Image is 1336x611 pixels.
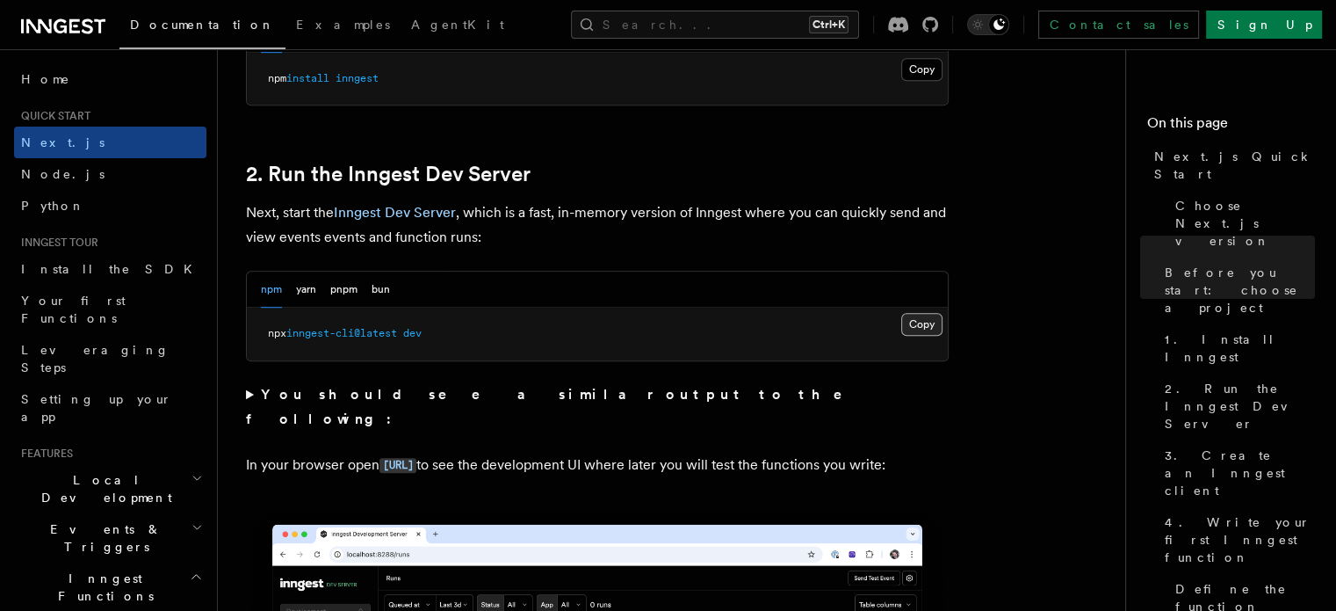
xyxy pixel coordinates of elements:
a: Python [14,190,206,222]
span: 1. Install Inngest [1165,331,1315,366]
kbd: Ctrl+K [809,16,849,33]
button: Search...Ctrl+K [571,11,859,39]
a: 1. Install Inngest [1158,324,1315,373]
button: Copy [901,58,942,81]
span: 2. Run the Inngest Dev Server [1165,380,1315,433]
span: Features [14,447,73,461]
span: Leveraging Steps [21,343,170,375]
a: Node.js [14,158,206,190]
span: Next.js [21,135,105,149]
span: 3. Create an Inngest client [1165,447,1315,499]
span: AgentKit [411,18,504,32]
span: inngest [336,72,379,84]
a: Choose Next.js version [1168,190,1315,257]
a: Install the SDK [14,253,206,285]
span: Documentation [130,18,275,32]
span: Inngest tour [14,236,98,250]
span: Node.js [21,167,105,181]
button: Toggle dark mode [967,14,1009,35]
a: Contact sales [1038,11,1199,39]
span: Your first Functions [21,294,126,325]
p: In your browser open to see the development UI where later you will test the functions you write: [246,453,949,478]
a: Next.js Quick Start [1147,141,1315,190]
a: Inngest Dev Server [334,204,456,221]
strong: You should see a similar output to the following: [246,386,867,427]
span: Local Development [14,471,191,506]
span: 4. Write your first Inngest function [1165,513,1315,566]
code: [URL] [379,458,416,473]
a: Leveraging Steps [14,334,206,383]
span: dev [403,327,422,339]
button: npm [261,272,282,308]
span: Setting up your app [21,392,172,424]
span: Python [21,199,85,213]
a: Setting up your app [14,383,206,433]
button: pnpm [330,272,357,308]
a: 4. Write your first Inngest function [1158,506,1315,573]
span: npx [268,327,286,339]
a: [URL] [379,456,416,473]
a: Home [14,63,206,95]
span: Inngest Functions [14,570,190,605]
button: Events & Triggers [14,513,206,563]
summary: You should see a similar output to the following: [246,382,949,432]
span: Choose Next.js version [1175,197,1315,250]
span: install [286,72,329,84]
h4: On this page [1147,113,1315,141]
span: Before you start: choose a project [1165,264,1315,316]
span: Examples [296,18,390,32]
button: Copy [901,313,942,336]
button: yarn [296,272,316,308]
button: Local Development [14,464,206,513]
span: inngest-cli@latest [286,327,397,339]
a: AgentKit [401,5,515,47]
p: Next, start the , which is a fast, in-memory version of Inngest where you can quickly send and vi... [246,200,949,250]
span: Quick start [14,109,90,123]
a: Documentation [119,5,285,49]
a: 2. Run the Inngest Dev Server [1158,373,1315,440]
span: Next.js Quick Start [1154,148,1315,183]
a: 2. Run the Inngest Dev Server [246,162,531,186]
a: Next.js [14,127,206,158]
span: Install the SDK [21,262,203,276]
a: 3. Create an Inngest client [1158,440,1315,506]
span: npm [268,72,286,84]
a: Your first Functions [14,285,206,334]
span: Events & Triggers [14,520,191,556]
a: Examples [285,5,401,47]
a: Before you start: choose a project [1158,257,1315,324]
button: bun [372,272,390,308]
span: Home [21,70,70,88]
a: Sign Up [1206,11,1322,39]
